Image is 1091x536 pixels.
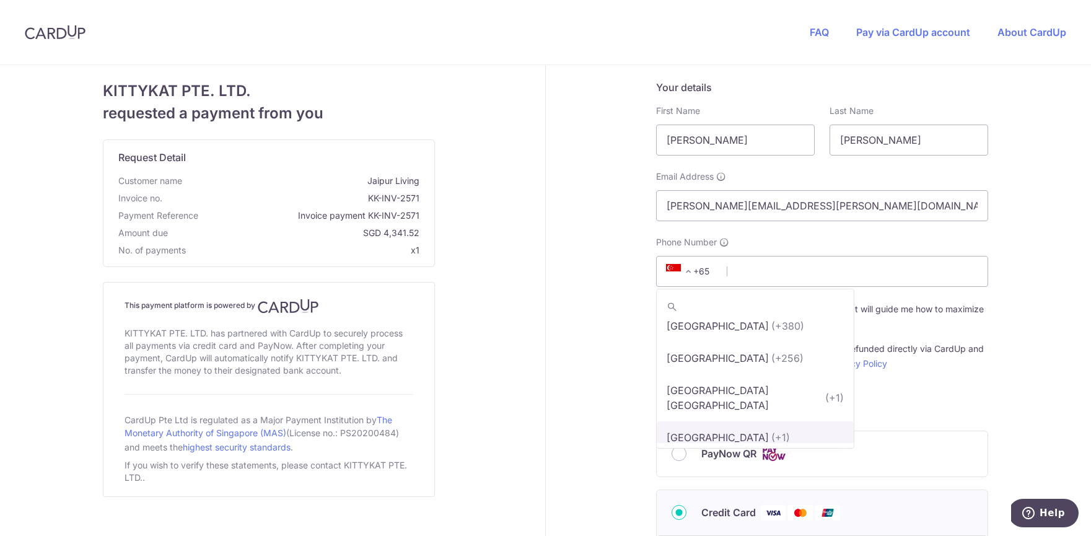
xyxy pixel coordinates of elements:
[825,390,844,405] span: (+1)
[656,236,717,248] span: Phone Number
[656,105,700,117] label: First Name
[788,505,813,521] img: Mastercard
[667,430,769,445] p: [GEOGRAPHIC_DATA]
[118,192,162,204] span: Invoice no.
[997,26,1066,38] a: About CardUp
[672,446,973,462] div: PayNow QR Cards logo
[173,227,419,239] span: SGD 4,341.52
[666,264,696,279] span: +65
[830,125,988,156] input: Last name
[118,227,168,239] span: Amount due
[667,383,823,413] p: [GEOGRAPHIC_DATA] [GEOGRAPHIC_DATA]
[103,102,435,125] span: requested a payment from you
[656,190,988,221] input: Email address
[667,351,769,366] p: [GEOGRAPHIC_DATA]
[25,25,85,40] img: CardUp
[411,245,419,255] span: x1
[771,319,804,333] span: (+380)
[203,209,419,222] span: Invoice payment KK-INV-2571
[1011,499,1079,530] iframe: Opens a widget where you can find more information
[118,210,198,221] span: translation missing: en.payment_reference
[701,505,756,520] span: Credit Card
[771,430,790,445] span: (+1)
[667,319,769,333] p: [GEOGRAPHIC_DATA]
[183,442,291,452] a: highest security standards
[761,446,786,462] img: Cards logo
[118,175,182,187] span: Customer name
[125,325,413,379] div: KITTYKAT PTE. LTD. has partnered with CardUp to securely process all payments via credit card and...
[656,170,714,183] span: Email Address
[258,299,318,314] img: CardUp
[810,26,829,38] a: FAQ
[656,125,815,156] input: First name
[830,358,887,369] a: Privacy Policy
[815,505,840,521] img: Union Pay
[701,446,756,461] span: PayNow QR
[830,105,874,117] label: Last Name
[125,299,413,314] h4: This payment platform is powered by
[118,244,186,257] span: No. of payments
[167,192,419,204] span: KK-INV-2571
[656,80,988,95] h5: Your details
[125,457,413,486] div: If you wish to verify these statements, please contact KITTYKAT PTE. LTD..
[103,80,435,102] span: KITTYKAT PTE. LTD.
[771,351,804,366] span: (+256)
[662,264,718,279] span: +65
[187,175,419,187] span: Jaipur Living
[761,505,786,521] img: Visa
[125,410,413,457] div: CardUp Pte Ltd is regulated as a Major Payment Institution by (License no.: PS20200484) and meets...
[856,26,970,38] a: Pay via CardUp account
[118,151,186,164] span: translation missing: en.request_detail
[672,505,973,521] div: Credit Card Visa Mastercard Union Pay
